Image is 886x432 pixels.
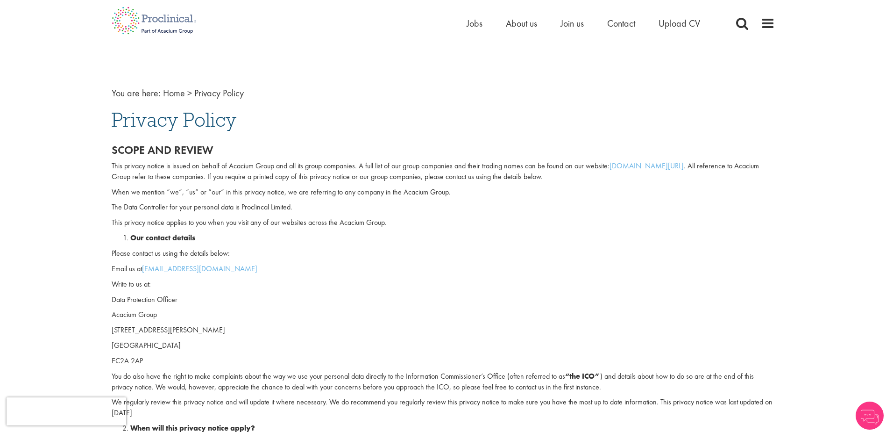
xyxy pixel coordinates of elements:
[610,161,684,171] a: [DOMAIN_NAME][URL]
[112,340,775,351] p: [GEOGRAPHIC_DATA]
[565,371,600,381] strong: “the ICO”
[112,397,775,418] p: We regularly review this privacy notice and will update it where necessary. We do recommend you r...
[112,356,775,367] p: EC2A 2AP
[560,17,584,29] a: Join us
[112,217,775,228] p: This privacy notice applies to you when you visit any of our websites across the Acacium Group.
[112,248,775,259] p: Please contact us using the details below:
[163,87,185,99] a: breadcrumb link
[659,17,700,29] a: Upload CV
[112,107,236,132] span: Privacy Policy
[506,17,537,29] a: About us
[112,371,775,393] p: You do also have the right to make complaints about the way we use your personal data directly to...
[112,87,161,99] span: You are here:
[112,310,775,320] p: Acacium Group
[112,202,775,213] p: The Data Controller for your personal data is Proclincal Limited.
[7,397,126,425] iframe: reCAPTCHA
[112,187,775,198] p: When we mention “we”, “us” or “our” in this privacy notice, we are referring to any company in th...
[112,264,775,274] p: Email us at
[607,17,635,29] a: Contact
[467,17,482,29] a: Jobs
[130,233,195,243] strong: Our contact details
[187,87,192,99] span: >
[112,325,775,336] p: [STREET_ADDRESS][PERSON_NAME]
[194,87,244,99] span: Privacy Policy
[112,144,775,156] h2: Scope and review
[856,402,884,430] img: Chatbot
[112,161,775,182] p: This privacy notice is issued on behalf of Acacium Group and all its group companies. A full list...
[112,279,775,290] p: Write to us at:
[142,264,257,274] a: [EMAIL_ADDRESS][DOMAIN_NAME]
[112,295,775,305] p: Data Protection Officer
